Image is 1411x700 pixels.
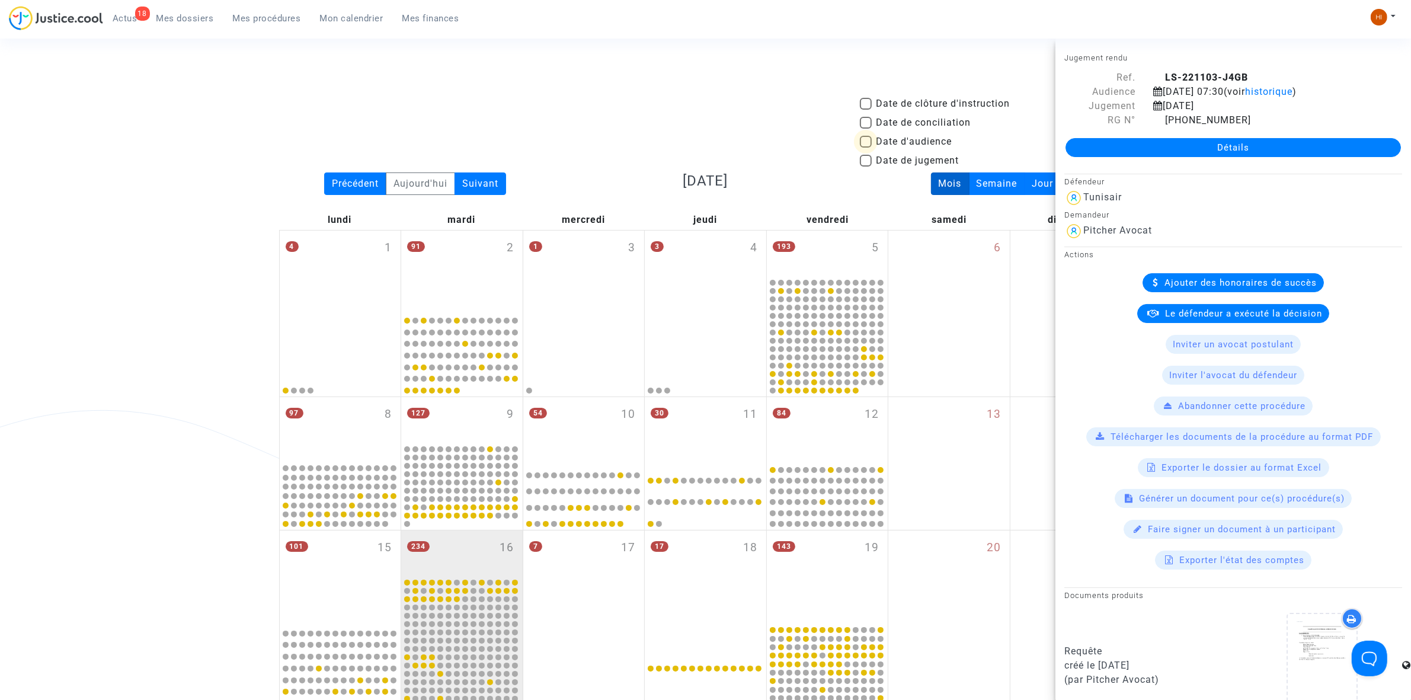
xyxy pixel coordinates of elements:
span: Mes procédures [233,13,301,24]
span: 4 [286,241,299,252]
small: Défendeur [1064,177,1105,186]
span: Exporter le dossier au format Excel [1162,462,1322,473]
div: lundi [279,210,401,230]
span: 17 [621,539,635,557]
span: 84 [773,408,791,418]
span: 7 [529,541,542,552]
span: 2 [507,239,514,257]
span: 91 [407,241,425,252]
span: Date d'audience [876,135,952,149]
div: jeudi septembre 4, 3 events, click to expand [645,231,766,312]
span: Inviter l'avocat du défendeur [1169,370,1297,381]
span: Mes dossiers [156,13,214,24]
div: [DATE] 07:30 [1144,85,1381,99]
span: historique [1245,86,1292,97]
span: Date de clôture d'instruction [876,97,1010,111]
span: 3 [651,241,664,252]
div: Aujourd'hui [386,172,455,195]
small: Jugement rendu [1064,53,1128,62]
span: 97 [286,408,303,418]
iframe: Help Scout Beacon - Open [1352,641,1387,676]
span: 15 [377,539,392,557]
div: vendredi septembre 19, 143 events, click to expand [767,530,888,624]
span: Télécharger les documents de la procédure au format PDF [1111,431,1374,442]
span: 30 [651,408,668,418]
div: Jugement [1055,99,1144,113]
span: 13 [987,406,1001,423]
div: Jour [1025,172,1061,195]
div: mardi septembre 9, 127 events, click to expand [401,397,523,443]
div: Précédent [324,172,386,195]
div: créé le [DATE] [1064,659,1224,673]
div: Pitcher Avocat [1083,225,1152,236]
span: Mon calendrier [320,13,383,24]
div: Requête [1064,644,1224,659]
span: Inviter un avocat postulant [1173,339,1294,350]
span: Exporter l'état des comptes [1179,555,1304,565]
div: samedi [888,210,1010,230]
span: Faire signer un document à un participant [1148,524,1336,535]
div: mercredi septembre 3, One event, click to expand [523,231,645,312]
img: icon-user.svg [1064,188,1083,207]
small: Documents produits [1064,591,1144,600]
div: mercredi septembre 17, 7 events, click to expand [523,530,645,624]
a: Détails [1066,138,1401,157]
div: mardi septembre 2, 91 events, click to expand [401,231,523,312]
span: (voir ) [1224,86,1297,97]
span: 19 [865,539,879,557]
img: jc-logo.svg [9,6,103,30]
img: icon-user.svg [1064,222,1083,241]
span: 9 [507,406,514,423]
small: Actions [1064,250,1094,259]
div: vendredi septembre 12, 84 events, click to expand [767,397,888,462]
div: mardi [401,210,523,230]
span: 11 [743,406,757,423]
div: lundi septembre 8, 97 events, click to expand [280,397,401,462]
div: jeudi septembre 11, 30 events, click to expand [645,397,766,462]
span: 12 [865,406,879,423]
div: mercredi [523,210,645,230]
span: 18 [743,539,757,557]
h3: [DATE] [569,172,842,190]
span: Générer un document pour ce(s) procédure(s) [1139,493,1345,504]
a: Mon calendrier [311,9,393,27]
span: 234 [407,541,430,552]
span: [PHONE_NUMBER] [1153,114,1251,126]
a: Mes dossiers [147,9,223,27]
span: Mes finances [402,13,459,24]
span: 5 [872,239,879,257]
span: 1 [529,241,542,252]
div: dimanche septembre 14 [1010,397,1132,530]
div: Suivant [455,172,506,195]
b: LS-221103-J4GB [1165,72,1248,83]
span: Actus [113,13,137,24]
div: lundi septembre 1, 4 events, click to expand [280,231,401,312]
div: samedi septembre 13 [888,397,1010,530]
a: 18Actus [103,9,147,27]
span: 127 [407,408,430,418]
span: Ajouter des honoraires de succès [1164,277,1317,288]
span: 4 [750,239,757,257]
span: Le défendeur a exécuté la décision [1165,308,1322,319]
div: vendredi septembre 5, 193 events, click to expand [767,231,888,277]
div: 18 [135,7,150,21]
div: samedi septembre 6 [888,231,1010,397]
span: 54 [529,408,547,418]
div: Audience [1055,85,1144,99]
a: Mes finances [393,9,469,27]
div: Semaine [969,172,1025,195]
div: mardi septembre 16, 234 events, click to expand [401,530,523,577]
span: 6 [994,239,1001,257]
img: fc99b196863ffcca57bb8fe2645aafd9 [1371,9,1387,25]
div: mercredi septembre 10, 54 events, click to expand [523,397,645,462]
span: Date de conciliation [876,116,971,130]
span: Abandonner cette procédure [1178,401,1306,411]
div: (par Pitcher Avocat) [1064,673,1224,687]
div: dimanche [1010,210,1132,230]
div: [DATE] [1144,99,1381,113]
div: Tunisair [1083,191,1122,203]
div: jeudi septembre 18, 17 events, click to expand [645,530,766,624]
span: 3 [628,239,635,257]
div: lundi septembre 15, 101 events, click to expand [280,530,401,624]
span: 17 [651,541,668,552]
